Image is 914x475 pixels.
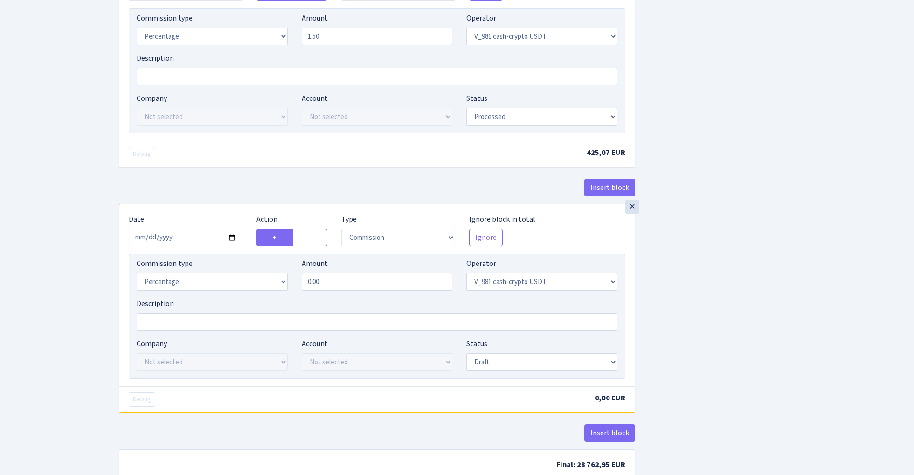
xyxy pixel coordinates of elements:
[137,13,193,24] label: Commission type
[595,393,625,403] span: 0,00 EUR
[137,93,167,104] label: Company
[292,229,327,246] label: -
[137,53,174,64] label: Description
[129,214,144,225] label: Date
[256,229,293,246] label: +
[556,460,625,470] span: Final: 28 762,95 EUR
[466,338,487,349] label: Status
[256,214,277,225] label: Action
[469,229,503,246] button: Ignore
[129,392,155,407] button: Debug
[466,13,496,24] label: Operator
[302,13,328,24] label: Amount
[137,258,193,269] label: Commission type
[584,424,635,442] button: Insert block
[129,147,155,161] button: Debug
[341,214,357,225] label: Type
[469,214,535,225] label: Ignore block in total
[587,147,625,158] span: 425,07 EUR
[625,200,639,214] div: ×
[466,258,496,269] label: Operator
[302,258,328,269] label: Amount
[302,338,328,349] label: Account
[466,93,487,104] label: Status
[137,298,174,309] label: Description
[584,179,635,196] button: Insert block
[137,338,167,349] label: Company
[302,93,328,104] label: Account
